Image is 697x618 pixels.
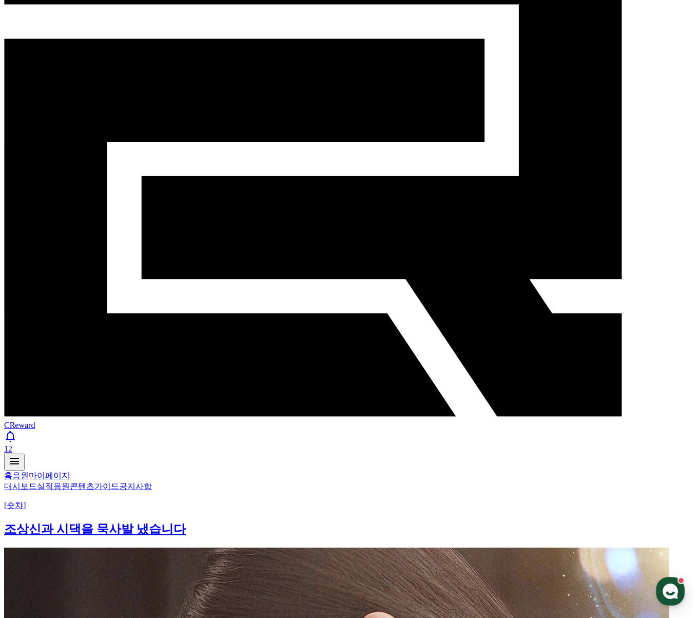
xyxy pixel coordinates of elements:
h2: 조상신과 시댁을 묵사발 냈습니다 [4,521,693,537]
a: CReward [4,411,693,429]
a: 대시보드 [4,482,37,491]
p: [숏챠] [4,500,693,511]
a: 마이페이지 [29,471,70,480]
a: 공지사항 [119,482,152,491]
span: 대화 [94,342,106,350]
span: 홈 [32,341,38,349]
a: 홈 [4,471,12,480]
div: 12 [4,444,693,454]
span: CReward [4,421,35,429]
a: 대화 [68,326,132,351]
a: 설정 [132,326,197,351]
a: 음원 [53,482,70,491]
a: 홈 [3,326,68,351]
a: 12 [4,430,693,454]
a: 가이드 [94,482,119,491]
span: 설정 [159,341,171,349]
a: 실적 [37,482,53,491]
a: 음원 [12,471,29,480]
a: 콘텐츠 [70,482,94,491]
